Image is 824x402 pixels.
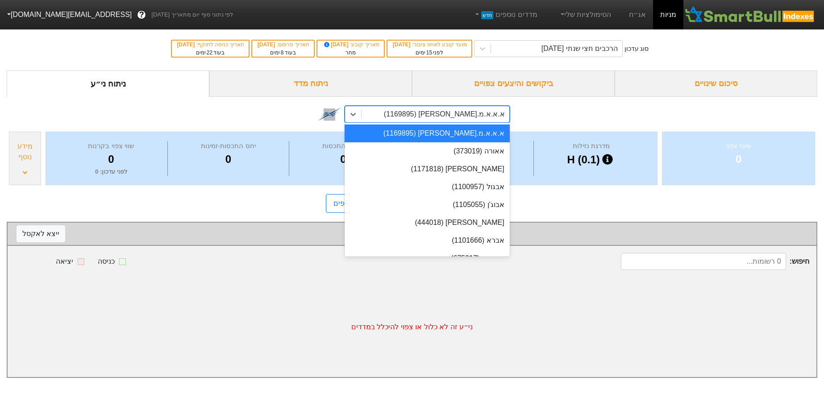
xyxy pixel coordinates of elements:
div: א.א.א.מ.[PERSON_NAME] (1169895) [384,109,505,120]
span: חדש [481,11,493,19]
span: 15 [426,50,432,56]
span: [DATE] [258,41,277,48]
div: לפני ימים [392,49,467,57]
div: H (0.1) [536,151,646,168]
div: אבגול (1100957) [345,178,509,196]
span: [DATE] [323,41,350,48]
span: [DATE] [393,41,412,48]
div: מספר ימי התכסות [291,141,404,151]
input: 0 רשומות... [621,253,786,270]
div: 0 [57,151,165,167]
button: ייצא לאקסל [17,225,65,242]
div: 0 [170,151,287,167]
div: בעוד ימים [176,49,244,57]
div: מדרגת נזילות [536,141,646,151]
span: [DATE] [177,41,196,48]
div: שינוי צפוי לפי מדד [17,227,807,240]
a: תנאי כניסה למדדים נוספים [326,194,422,213]
div: אבוג'ן (1105055) [345,196,509,214]
div: ניתוח ני״ע [7,70,209,97]
div: ביקושים והיצעים צפויים [412,70,615,97]
div: אברבוך (675017) [345,249,509,267]
div: סיכום שינויים [615,70,817,97]
div: הרכבים חצי שנתי [DATE] [541,43,618,54]
div: אאורה (373019) [345,142,509,160]
div: תאריך קובע : [322,41,379,49]
span: חיפוש : [621,253,809,270]
span: מחר [345,50,356,56]
a: מדדים נוספיםחדש [470,6,541,24]
div: 0.0 [291,151,404,167]
span: 8 [281,50,284,56]
div: שווי צפוי בקרנות [57,141,165,151]
div: יחס התכסות-זמינות [170,141,287,151]
div: כניסה [98,256,115,267]
div: מועד קובע לאחוז ציבור : [392,41,467,49]
div: לפני עדכון : 0 [57,167,165,176]
div: בעוד ימים [257,49,309,57]
div: ניתוח מדד [209,70,412,97]
div: מידע נוסף [12,141,38,162]
span: ? [139,9,144,21]
div: שינוי צפוי [674,141,803,151]
span: 22 [207,50,212,56]
span: לפי נתוני סוף יום מתאריך [DATE] [151,10,233,19]
div: 0 [674,151,803,167]
img: tase link [318,103,341,126]
div: אברא (1101666) [345,232,509,249]
div: ני״ע זה לא כלול או צפוי להיכלל במדדים [8,277,816,377]
div: [PERSON_NAME] (1171818) [345,160,509,178]
div: תאריך כניסה לתוקף : [176,41,244,49]
div: יציאה [56,256,73,267]
div: [PERSON_NAME] (444018) [345,214,509,232]
div: סוג עדכון [624,44,649,54]
div: א.א.א.מ.[PERSON_NAME] (1169895) [345,124,509,142]
img: SmartBull [683,6,817,24]
div: תאריך פרסום : [257,41,309,49]
a: הסימולציות שלי [555,6,615,24]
